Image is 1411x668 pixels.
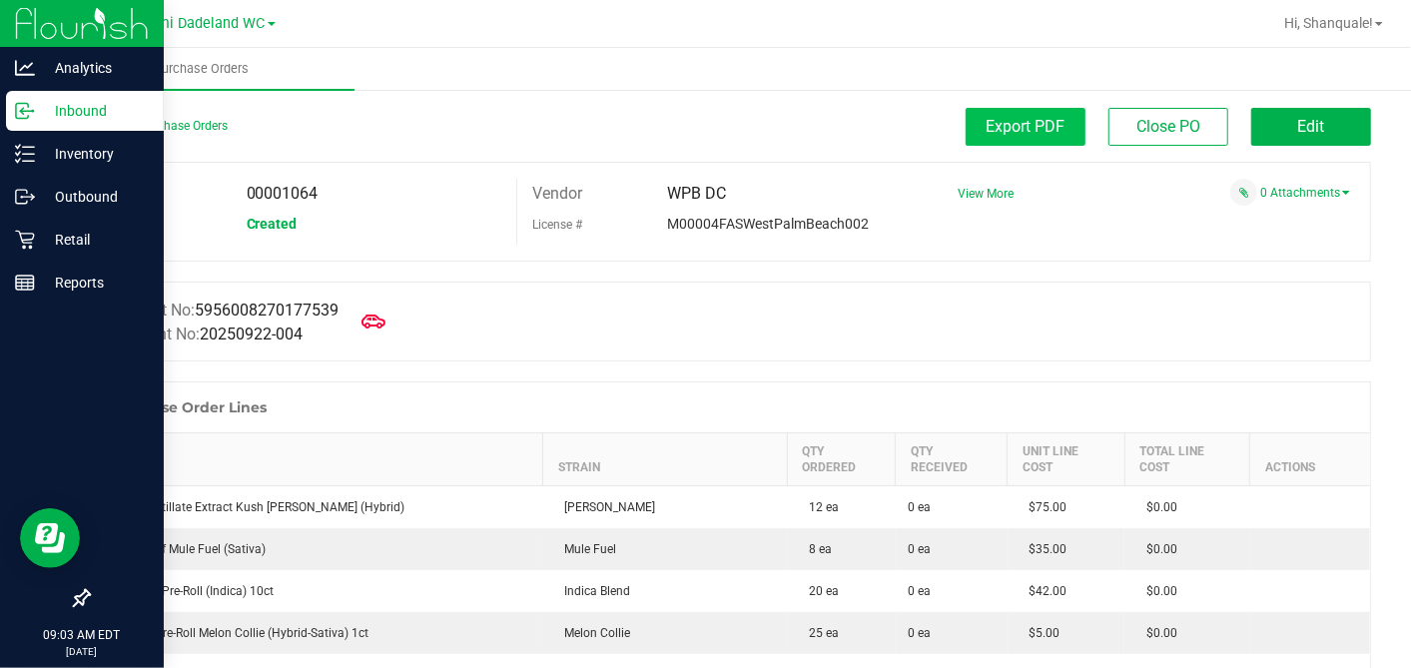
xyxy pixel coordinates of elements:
[532,179,582,209] label: Vendor
[1020,542,1067,556] span: $35.00
[247,184,319,203] span: 00001064
[1230,179,1257,206] span: Attach a document
[1020,584,1067,598] span: $42.00
[35,185,155,209] p: Outbound
[799,626,839,640] span: 25 ea
[1136,500,1177,514] span: $0.00
[1250,433,1370,486] th: Actions
[15,58,35,78] inline-svg: Analytics
[133,15,266,32] span: Miami Dadeland WC
[127,60,276,78] span: Purchase Orders
[908,582,931,600] span: 0 ea
[799,584,839,598] span: 20 ea
[1136,626,1177,640] span: $0.00
[1298,117,1325,136] span: Edit
[1136,584,1177,598] span: $0.00
[555,584,631,598] span: Indica Blend
[987,117,1065,136] span: Export PDF
[1260,186,1350,200] a: 0 Attachments
[9,644,155,659] p: [DATE]
[555,500,656,514] span: [PERSON_NAME]
[543,433,788,486] th: Strain
[15,101,35,121] inline-svg: Inbound
[966,108,1085,146] button: Export PDF
[908,540,931,558] span: 0 ea
[1136,542,1177,556] span: $0.00
[787,433,896,486] th: Qty Ordered
[48,48,354,90] a: Purchase Orders
[15,187,35,207] inline-svg: Outbound
[958,187,1014,201] a: View More
[1020,626,1060,640] span: $5.00
[799,500,839,514] span: 12 ea
[799,542,832,556] span: 8 ea
[195,301,339,320] span: 5956008270177539
[1136,117,1200,136] span: Close PO
[667,216,869,232] span: M00004FASWestPalmBeach002
[102,582,531,600] div: FT 0.35g Pre-Roll (Indica) 10ct
[1284,15,1373,31] span: Hi, Shanquale!
[908,624,931,642] span: 0 ea
[35,99,155,123] p: Inbound
[15,230,35,250] inline-svg: Retail
[1020,500,1067,514] span: $75.00
[102,540,531,558] div: FT 1g Kief Mule Fuel (Sativa)
[1108,108,1228,146] button: Close PO
[667,184,726,203] span: WPB DC
[102,498,531,516] div: FT 1g Distillate Extract Kush [PERSON_NAME] (Hybrid)
[104,299,339,323] label: Manifest No:
[1251,108,1371,146] button: Edit
[15,273,35,293] inline-svg: Reports
[20,508,80,568] iframe: Resource center
[353,302,393,341] span: Mark as Arrived
[104,323,303,346] label: Shipment No:
[35,56,155,80] p: Analytics
[109,399,267,415] h1: Purchase Order Lines
[35,142,155,166] p: Inventory
[90,433,543,486] th: Item
[200,325,303,343] span: 20250922-004
[555,542,617,556] span: Mule Fuel
[247,216,298,232] span: Created
[15,144,35,164] inline-svg: Inventory
[35,228,155,252] p: Retail
[896,433,1008,486] th: Qty Received
[532,210,582,240] label: License #
[908,498,931,516] span: 0 ea
[1124,433,1250,486] th: Total Line Cost
[35,271,155,295] p: Reports
[9,626,155,644] p: 09:03 AM EDT
[555,626,631,640] span: Melon Collie
[102,624,531,642] div: FT 0.5g Pre-Roll Melon Collie (Hybrid-Sativa) 1ct
[1008,433,1125,486] th: Unit Line Cost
